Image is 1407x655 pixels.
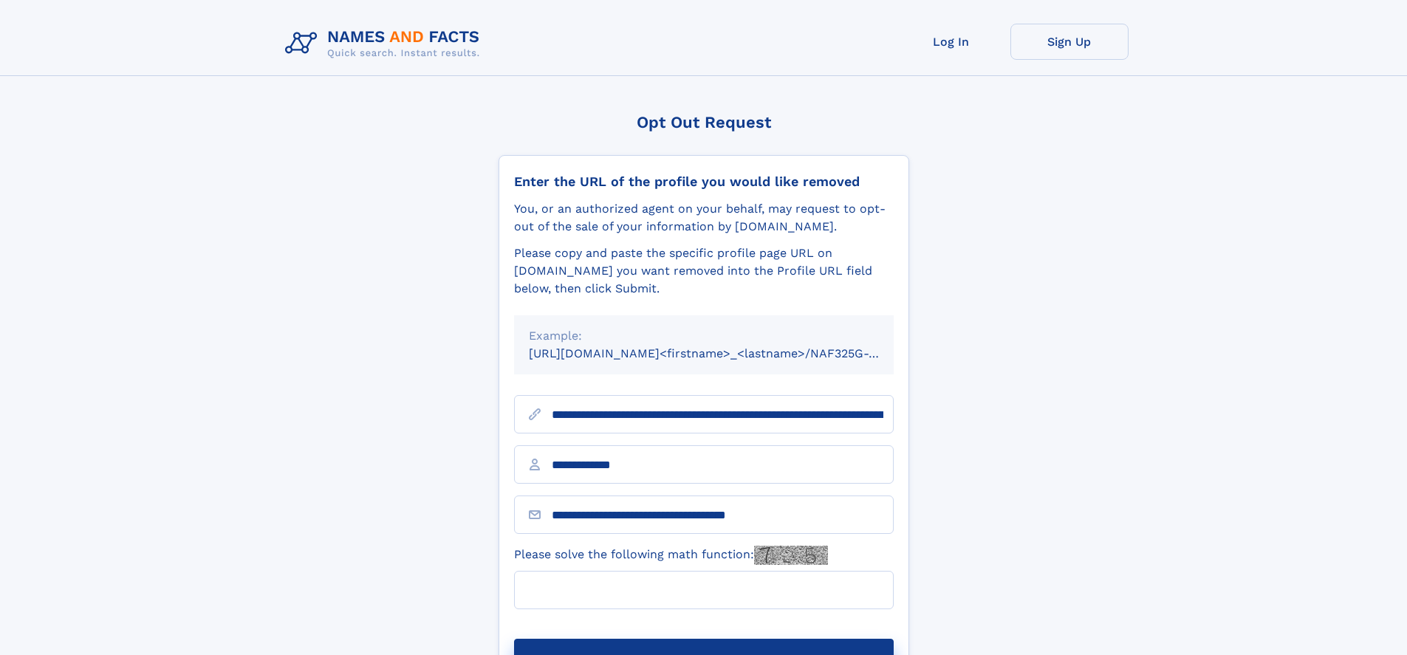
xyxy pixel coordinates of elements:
[514,200,894,236] div: You, or an authorized agent on your behalf, may request to opt-out of the sale of your informatio...
[514,174,894,190] div: Enter the URL of the profile you would like removed
[514,546,828,565] label: Please solve the following math function:
[529,327,879,345] div: Example:
[499,113,909,131] div: Opt Out Request
[279,24,492,64] img: Logo Names and Facts
[892,24,1010,60] a: Log In
[514,244,894,298] div: Please copy and paste the specific profile page URL on [DOMAIN_NAME] you want removed into the Pr...
[1010,24,1129,60] a: Sign Up
[529,346,922,360] small: [URL][DOMAIN_NAME]<firstname>_<lastname>/NAF325G-xxxxxxxx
